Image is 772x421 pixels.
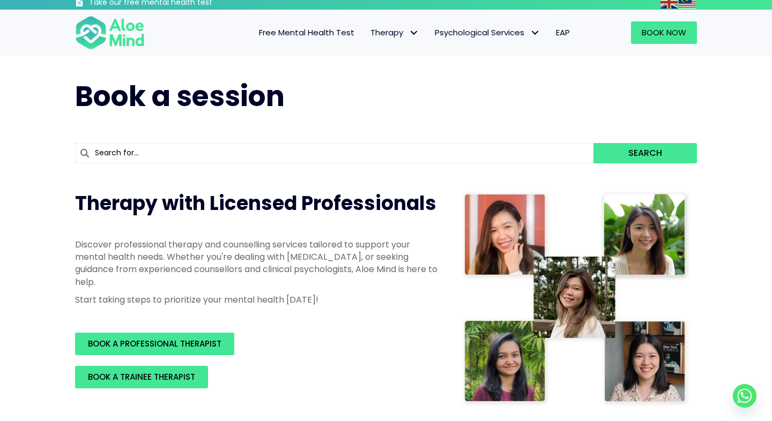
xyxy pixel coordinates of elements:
[159,21,578,44] nav: Menu
[427,21,548,44] a: Psychological ServicesPsychological Services: submenu
[527,25,543,41] span: Psychological Services: submenu
[75,238,440,288] p: Discover professional therapy and counselling services tailored to support your mental health nee...
[75,77,285,116] span: Book a session
[370,27,419,38] span: Therapy
[593,143,697,163] button: Search
[88,338,221,349] span: BOOK A PROFESSIONAL THERAPIST
[461,190,691,408] img: Therapist collage
[75,15,145,50] img: Aloe mind Logo
[88,371,195,382] span: BOOK A TRAINEE THERAPIST
[75,143,593,163] input: Search for...
[556,27,570,38] span: EAP
[435,27,540,38] span: Psychological Services
[75,190,436,217] span: Therapy with Licensed Professionals
[631,21,697,44] a: Book Now
[259,27,354,38] span: Free Mental Health Test
[642,27,686,38] span: Book Now
[75,294,440,306] p: Start taking steps to prioritize your mental health [DATE]!
[251,21,362,44] a: Free Mental Health Test
[362,21,427,44] a: TherapyTherapy: submenu
[548,21,578,44] a: EAP
[75,333,234,355] a: BOOK A PROFESSIONAL THERAPIST
[406,25,421,41] span: Therapy: submenu
[733,384,756,408] a: Whatsapp
[75,366,208,388] a: BOOK A TRAINEE THERAPIST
